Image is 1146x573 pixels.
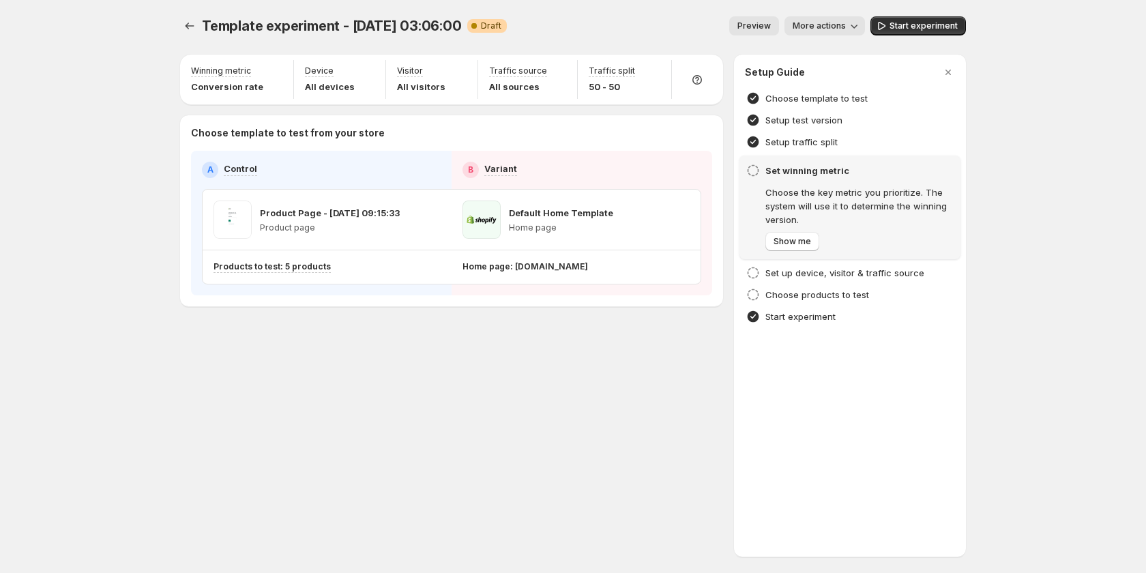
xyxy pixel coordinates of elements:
h4: Choose products to test [765,288,869,302]
button: Start experiment [870,16,966,35]
p: Traffic split [589,65,635,76]
button: Preview [729,16,779,35]
p: Visitor [397,65,423,76]
p: Choose the key metric you prioritize. The system will use it to determine the winning version. [765,186,954,226]
p: Default Home Template [509,206,613,220]
button: Show me [765,232,819,251]
span: Draft [481,20,501,31]
p: Product Page - [DATE] 09:15:33 [260,206,400,220]
p: Product page [260,222,400,233]
span: Start experiment [890,20,958,31]
button: More actions [784,16,865,35]
p: Home page [509,222,613,233]
p: 50 - 50 [589,80,635,93]
p: Products to test: 5 products [214,261,331,272]
span: Template experiment - [DATE] 03:06:00 [202,18,462,34]
img: Product Page - Aug 20, 09:15:33 [214,201,252,239]
span: More actions [793,20,846,31]
p: Device [305,65,334,76]
h2: A [207,164,214,175]
h4: Setup traffic split [765,135,838,149]
h4: Choose template to test [765,91,868,105]
img: Default Home Template [462,201,501,239]
p: All devices [305,80,355,93]
h2: B [468,164,473,175]
span: Show me [774,236,811,247]
h4: Set up device, visitor & traffic source [765,266,924,280]
h4: Set winning metric [765,164,954,177]
p: All sources [489,80,547,93]
h4: Setup test version [765,113,842,127]
p: Conversion rate [191,80,263,93]
p: Winning metric [191,65,251,76]
p: Traffic source [489,65,547,76]
p: Control [224,162,257,175]
h3: Setup Guide [745,65,805,79]
p: Variant [484,162,517,175]
p: Choose template to test from your store [191,126,712,140]
h4: Start experiment [765,310,836,323]
button: Experiments [180,16,199,35]
p: Home page: [DOMAIN_NAME] [462,261,588,272]
p: All visitors [397,80,445,93]
span: Preview [737,20,771,31]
